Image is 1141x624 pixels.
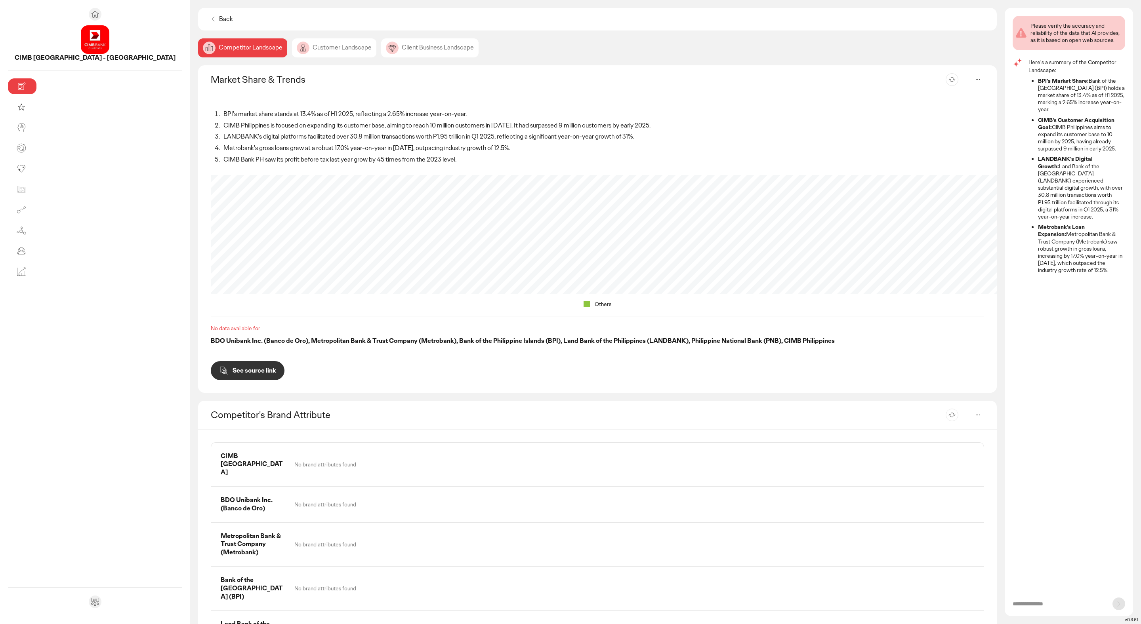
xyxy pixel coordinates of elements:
div: No brand attributes found [294,585,356,592]
li: CIMB Philippines aims to expand its customer base to 10 million by 2025, having already surpassed... [1038,116,1125,152]
div: Others [584,300,611,308]
li: LANDBANK's digital platforms facilitated over 30.8 million transactions worth P1.95 trillion in Q... [221,133,984,141]
div: Metropolitan Bank & Trust Company (Metrobank) [221,532,285,557]
li: Bank of the [GEOGRAPHIC_DATA] (BPI) holds a market share of 13.4% as of H1 2025, marking a 2.65% ... [1038,77,1125,113]
strong: BPI's Market Share: [1038,77,1089,84]
li: BPI's market share stands at 13.4% as of H1 2025, reflecting a 2.65% increase year-on-year. [221,110,984,118]
div: Send feedback [89,595,101,608]
div: BDO Unibank Inc. (Banco de Oro), Metropolitan Bank & Trust Company (Metrobank), Bank of the Phili... [211,337,984,345]
li: CIMB Philippines is focused on expanding its customer base, aiming to reach 10 million customers ... [221,122,984,130]
div: Competitor Landscape [198,38,287,57]
img: image [297,42,309,54]
li: Metrobank's gross loans grew at a robust 17.0% year-on-year in [DATE], outpacing industry growth ... [221,144,984,152]
img: image [386,42,399,54]
div: BDO Unibank Inc. (Banco de Oro) [221,496,285,513]
div: CIMB [GEOGRAPHIC_DATA] [221,452,285,477]
strong: CIMB's Customer Acquisition Goal: [1038,116,1114,131]
div: Please verify the accuracy and reliability of the data that AI provides, as it is based on open w... [1030,22,1122,44]
strong: LANDBANK's Digital Growth: [1038,155,1093,169]
p: Back [219,15,233,23]
div: No brand attributes found [294,541,356,548]
button: See source link [211,361,284,380]
li: Metropolitan Bank & Trust Company (Metrobank) saw robust growth in gross loans, increasing by 17.... [1038,223,1125,274]
strong: Metrobank's Loan Expansion: [1038,223,1085,238]
p: Here's a summary of the Competitor Landscape: [1028,58,1125,74]
div: No brand attributes found [294,501,356,508]
h2: Competitor's Brand Attribute [211,409,330,421]
div: Bank of the [GEOGRAPHIC_DATA] (BPI) [221,576,285,601]
li: Land Bank of the [GEOGRAPHIC_DATA] (LANDBANK) experienced substantial digital growth, with over 3... [1038,155,1125,220]
p: CIMB Philippines - Philippines [8,54,182,62]
h2: Market Share & Trends [211,73,305,86]
button: Refresh [946,409,958,421]
div: No data available for [211,324,984,332]
div: No brand attributes found [294,461,356,468]
div: Client Business Landscape [381,38,479,57]
img: image [203,42,216,54]
div: Customer Landscape [292,38,376,57]
li: CIMB Bank PH saw its profit before tax last year grow by 45 times from the 2023 level. [221,156,984,164]
img: project avatar [81,25,109,54]
p: See source link [233,367,276,374]
button: Refresh [946,73,958,86]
